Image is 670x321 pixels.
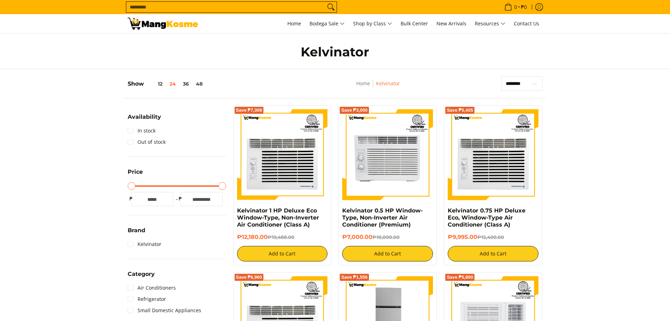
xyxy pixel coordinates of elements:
h6: ₱12,180.00 [237,234,328,241]
img: Kelvinator | Mang Kosme [128,18,198,30]
span: Shop by Class [353,19,392,28]
span: Contact Us [514,20,539,27]
img: Kelvinator 0.5 HP Window-Type, Non-Inverter Air Conditioner (Premium) [342,109,433,200]
h6: ₱9,995.00 [448,234,538,241]
a: Small Domestic Appliances [128,305,201,316]
span: New Arrivals [436,20,466,27]
summary: Open [128,228,145,239]
span: Brand [128,228,145,233]
img: Kelvinator 0.75 HP Deluxe Eco, Window-Type Air Conditioner (Class A) [448,109,538,200]
a: Kelvinator [128,239,161,250]
button: Add to Cart [448,246,538,261]
h1: Kelvinator [198,44,472,60]
button: 24 [166,81,179,87]
del: ₱15,400.00 [477,234,504,240]
a: Contact Us [510,14,543,33]
span: Save ₱7,308 [236,108,262,112]
del: ₱19,488.00 [268,234,294,240]
a: Home [284,14,305,33]
a: Kelvinator 0.5 HP Window-Type, Non-Inverter Air Conditioner (Premium) [342,207,423,228]
a: Out of stock [128,136,166,148]
span: ₱ [128,195,135,202]
span: Resources [475,19,505,28]
a: Kelvinator [376,80,400,87]
a: Refrigerator [128,294,166,305]
a: Kelvinator 0.75 HP Deluxe Eco, Window-Type Air Conditioner (Class A) [448,207,525,228]
a: In stock [128,125,155,136]
span: • [502,3,529,11]
span: Price [128,169,143,175]
span: Save ₱3,000 [341,108,368,112]
button: Search [325,2,337,12]
span: Category [128,271,155,277]
img: Kelvinator 1 HP Deluxe Eco Window-Type, Non-Inverter Air Conditioner (Class A) [237,109,328,200]
button: 36 [179,81,192,87]
button: Add to Cart [237,246,328,261]
h6: ₱7,000.00 [342,234,433,241]
a: Resources [471,14,509,33]
nav: Main Menu [205,14,543,33]
summary: Open [128,271,155,282]
button: Add to Cart [342,246,433,261]
span: ₱0 [520,5,528,10]
a: Shop by Class [350,14,396,33]
a: Kelvinator 1 HP Deluxe Eco Window-Type, Non-Inverter Air Conditioner (Class A) [237,207,319,228]
span: Save ₱1,556 [341,275,368,279]
summary: Open [128,114,161,125]
span: Save ₱5,405 [447,108,473,112]
span: Bodega Sale [310,19,345,28]
a: Bulk Center [397,14,432,33]
button: 12 [144,81,166,87]
span: Save ₱6,960 [236,275,262,279]
a: Bodega Sale [306,14,348,33]
span: 0 [513,5,518,10]
span: Bulk Center [401,20,428,27]
a: Home [356,80,370,87]
summary: Open [128,169,143,180]
span: Save ₱5,800 [447,275,473,279]
del: ₱10,000.00 [372,234,400,240]
h5: Show [128,80,206,87]
a: New Arrivals [433,14,470,33]
button: 48 [192,81,206,87]
nav: Breadcrumbs [311,79,446,95]
span: Availability [128,114,161,120]
span: ₱ [177,195,184,202]
span: Home [287,20,301,27]
a: Air Conditioners [128,282,176,294]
